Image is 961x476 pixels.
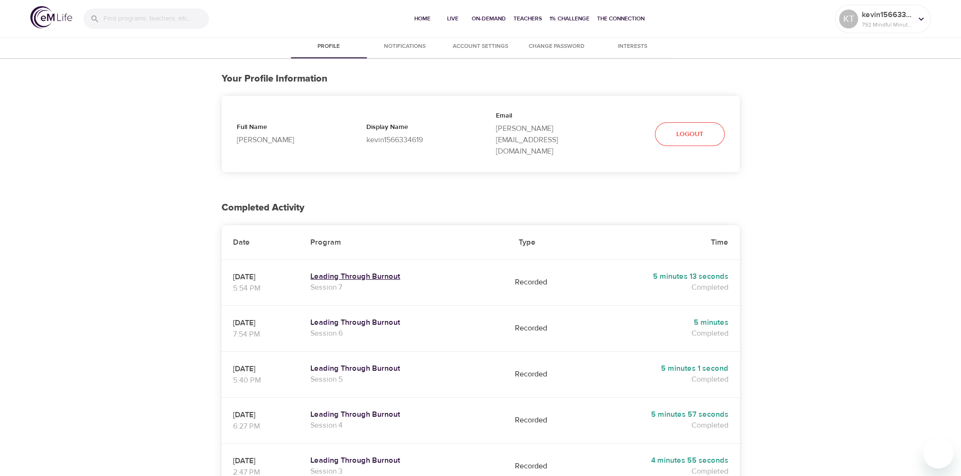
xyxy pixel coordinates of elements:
p: [DATE] [233,363,288,375]
span: Home [411,14,434,24]
a: Leading Through Burnout [310,318,496,328]
h5: 5 minutes 1 second [592,364,728,374]
p: 6:27 PM [233,421,288,432]
span: Logout [676,128,703,140]
p: kevin1566334619 [366,134,466,146]
h5: 4 minutes 55 seconds [592,456,728,466]
iframe: Button to launch messaging window [923,438,953,468]
p: kevin1566334619 [862,9,912,20]
h5: 5 minutes 57 seconds [592,410,728,420]
p: 5:40 PM [233,375,288,386]
a: Leading Through Burnout [310,456,496,466]
td: Recorded [507,259,580,305]
h5: 5 minutes 13 seconds [592,272,728,282]
p: 5:54 PM [233,283,288,294]
span: Change Password [524,42,589,52]
p: Display Name [366,122,466,134]
th: Date [222,225,299,260]
span: Profile [297,42,361,52]
p: Session 5 [310,374,496,385]
span: Account Settings [448,42,513,52]
span: Interests [600,42,665,52]
p: [DATE] [233,317,288,329]
p: Completed [592,374,728,385]
span: On-Demand [472,14,506,24]
p: [PERSON_NAME][EMAIL_ADDRESS][DOMAIN_NAME] [496,123,595,157]
td: Recorded [507,305,580,351]
button: Logout [655,122,725,146]
p: Completed [592,282,728,293]
p: Session 7 [310,282,496,293]
p: Email [496,111,595,123]
th: Type [507,225,580,260]
p: [PERSON_NAME] [237,134,336,146]
p: 7:54 PM [233,329,288,340]
p: Completed [592,328,728,339]
h3: Your Profile Information [222,73,740,84]
p: [DATE] [233,409,288,421]
p: [DATE] [233,271,288,283]
a: Leading Through Burnout [310,364,496,374]
p: Session 4 [310,420,496,431]
h2: Completed Activity [222,202,740,213]
h5: 5 minutes [592,318,728,328]
span: 1% Challenge [550,14,589,24]
span: The Connection [597,14,644,24]
td: Recorded [507,351,580,397]
p: Full Name [237,122,336,134]
p: Session 6 [310,328,496,339]
p: Completed [592,420,728,431]
input: Find programs, teachers, etc... [103,9,209,29]
td: Recorded [507,397,580,443]
span: Live [441,14,464,24]
th: Program [299,225,507,260]
span: Notifications [373,42,437,52]
p: 792 Mindful Minutes [862,20,912,29]
p: [DATE] [233,455,288,467]
span: Teachers [513,14,542,24]
th: Time [580,225,739,260]
a: Leading Through Burnout [310,272,496,282]
a: Leading Through Burnout [310,410,496,420]
img: logo [30,6,72,28]
div: KT [839,9,858,28]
